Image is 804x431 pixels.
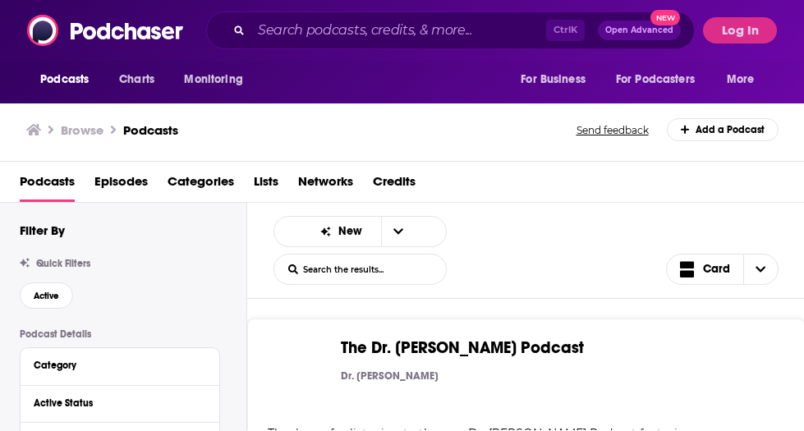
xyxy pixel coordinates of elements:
div: Active Status [34,397,195,409]
span: The Dr. [PERSON_NAME] Podcast [341,337,584,358]
p: Podcast Details [20,328,220,340]
button: Active [20,282,73,309]
button: Active Status [34,392,206,413]
h2: Choose List sort [273,216,447,247]
a: Podcasts [20,168,75,202]
a: The Dr. [PERSON_NAME] Podcast [341,339,584,357]
div: Search podcasts, credits, & more... [206,11,695,49]
span: Card [703,264,730,275]
button: open menu [172,64,264,95]
button: open menu [29,64,110,95]
a: Lists [254,168,278,202]
button: open menu [305,226,381,237]
span: Podcasts [40,68,89,91]
button: open menu [509,64,606,95]
button: Open AdvancedNew [598,21,681,40]
span: Ctrl K [546,20,585,41]
button: Send feedback [572,123,654,137]
span: For Podcasters [616,68,695,91]
span: New [650,10,680,25]
button: open menu [605,64,719,95]
span: Open Advanced [605,26,673,34]
p: Dr. [PERSON_NAME] [341,369,439,383]
div: Category [34,360,195,371]
h3: Browse [61,122,103,138]
a: Podcasts [123,122,178,138]
span: More [727,68,755,91]
span: New [338,226,368,237]
a: Networks [298,168,353,202]
span: Active [34,291,59,300]
span: For Business [521,68,586,91]
a: Charts [108,64,164,95]
img: Podchaser - Follow, Share and Rate Podcasts [27,15,185,46]
button: open menu [381,217,416,246]
a: Credits [373,168,416,202]
span: Charts [119,68,154,91]
a: Episodes [94,168,148,202]
a: Categories [168,168,234,202]
button: Category [34,355,206,375]
a: Add a Podcast [667,118,779,141]
button: open menu [715,64,775,95]
input: Search podcasts, credits, & more... [251,17,546,44]
button: Log In [703,17,777,44]
span: Quick Filters [36,258,90,269]
button: Choose View [666,254,779,285]
span: Monitoring [184,68,242,91]
h2: Filter By [20,222,65,238]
